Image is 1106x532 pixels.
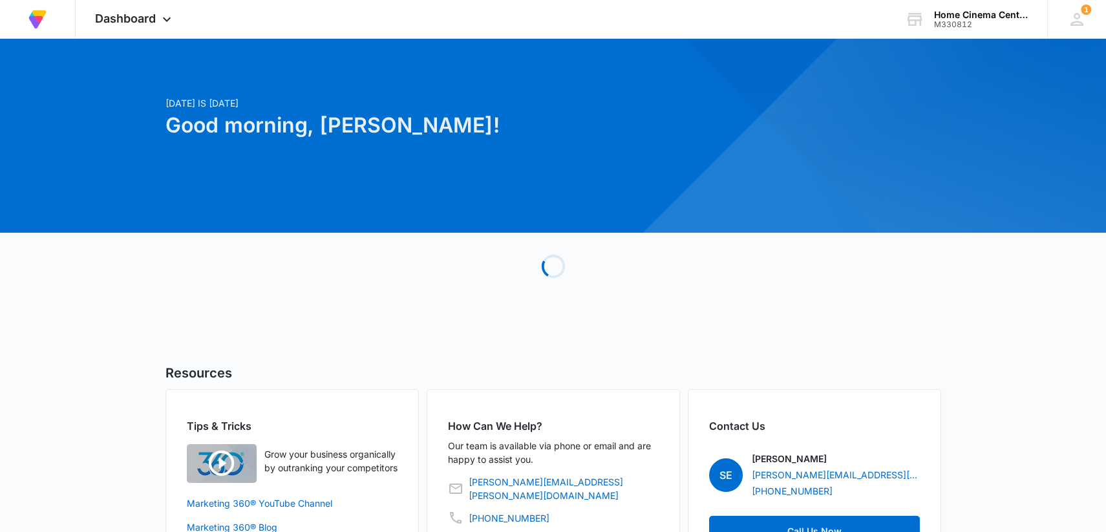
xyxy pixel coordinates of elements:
[26,8,49,31] img: Volusion
[165,363,941,383] h5: Resources
[934,20,1028,29] div: account id
[165,96,677,110] p: [DATE] is [DATE]
[264,447,398,474] p: Grow your business organically by outranking your competitors
[709,458,743,492] span: SE
[448,439,659,466] p: Our team is available via phone or email and are happy to assist you.
[165,110,677,141] h1: Good morning, [PERSON_NAME]!
[709,418,920,434] h2: Contact Us
[752,468,920,482] a: [PERSON_NAME][EMAIL_ADDRESS][PERSON_NAME][DOMAIN_NAME]
[1081,5,1091,15] span: 1
[1081,5,1091,15] div: notifications count
[448,418,659,434] h2: How Can We Help?
[469,511,549,525] a: [PHONE_NUMBER]
[187,444,257,483] img: Quick Overview Video
[752,452,827,465] p: [PERSON_NAME]
[934,10,1028,20] div: account name
[752,484,833,498] a: [PHONE_NUMBER]
[95,12,156,25] span: Dashboard
[187,496,398,510] a: Marketing 360® YouTube Channel
[469,475,659,502] a: [PERSON_NAME][EMAIL_ADDRESS][PERSON_NAME][DOMAIN_NAME]
[187,418,398,434] h2: Tips & Tricks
